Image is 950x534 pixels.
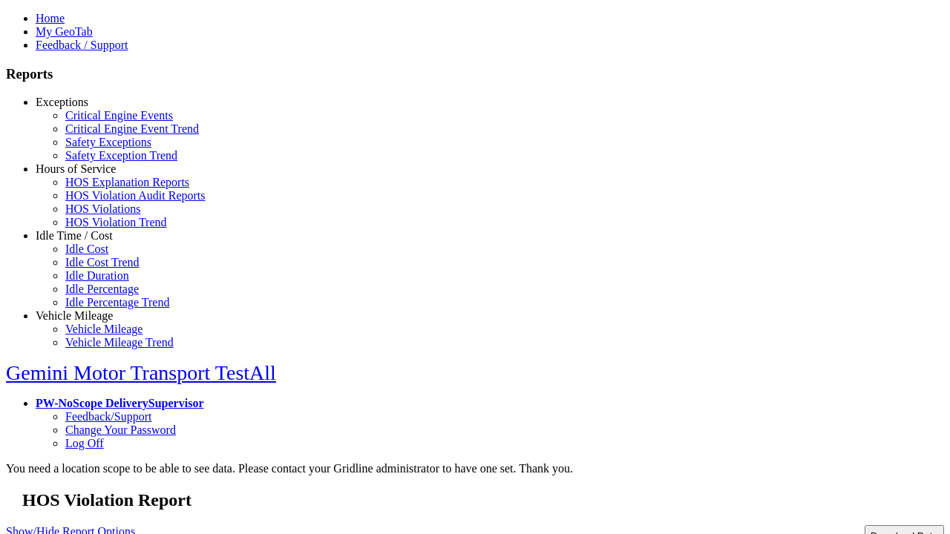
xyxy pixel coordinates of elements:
a: HOS Violations [65,202,140,215]
a: PW-NoScope DeliverySupervisor [36,397,203,409]
a: Vehicle Mileage [36,309,113,322]
a: Critical Engine Events [65,109,173,122]
a: Feedback / Support [36,39,128,51]
h3: Reports [6,66,944,82]
a: Idle Cost [65,243,108,255]
a: Idle Time / Cost [36,229,113,242]
a: Vehicle Mileage Trend [65,336,174,349]
a: HOS Violation Audit Reports [65,189,206,202]
a: Feedback/Support [65,410,151,423]
a: Safety Exceptions [65,136,151,148]
a: Hours of Service [36,162,116,175]
a: Idle Cost Trend [65,256,140,268]
a: My GeoTab [36,25,93,38]
div: You need a location scope to be able to see data. Please contact your Gridline administrator to h... [6,462,944,475]
a: Idle Duration [65,269,129,282]
a: HOS Explanation Reports [65,176,189,188]
a: Change Your Password [65,423,176,436]
a: Idle Percentage [65,283,139,295]
a: HOS Violation Trend [65,216,167,228]
a: Exceptions [36,96,88,108]
a: Home [36,12,65,24]
a: Critical Engine Event Trend [65,122,199,135]
a: Gemini Motor Transport TestAll [6,361,276,384]
a: Log Off [65,437,104,449]
a: Safety Exception Trend [65,149,177,162]
a: Idle Percentage Trend [65,296,169,309]
h2: HOS Violation Report [22,490,944,510]
a: Vehicle Mileage [65,323,142,335]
